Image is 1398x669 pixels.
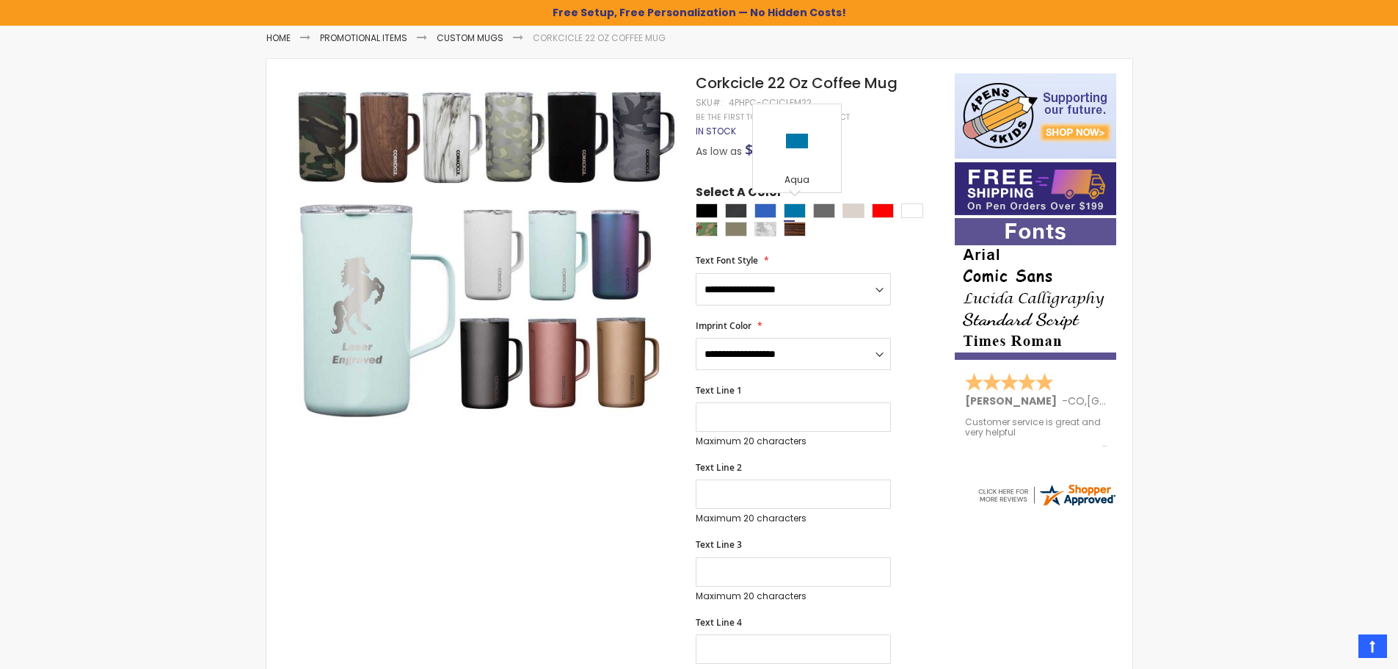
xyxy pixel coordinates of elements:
span: CO [1068,394,1085,408]
a: Promotional Items [320,32,407,44]
div: White [901,203,923,218]
span: Text Font Style [696,254,758,267]
a: Custom Mugs [437,32,503,44]
div: Camouflage [696,222,718,236]
strong: SKU [696,96,723,109]
div: Sand [842,203,864,218]
img: 4pens.com widget logo [976,482,1117,508]
div: 4PHPC-CCICLEM22 [729,97,812,109]
span: Imprint Color [696,319,751,332]
p: Maximum 20 characters [696,513,891,524]
a: 4pens.com certificate URL [976,499,1117,511]
div: White Marble [754,222,776,236]
p: Maximum 20 characters [696,590,891,602]
div: Aqua [757,174,837,189]
span: - , [1062,394,1195,408]
div: Olive Green [725,222,747,236]
img: font-personalization-examples [955,218,1116,360]
div: Wood [784,222,806,236]
span: As low as [696,144,742,159]
div: Red [872,203,894,218]
div: Availability [696,126,736,137]
div: Indigo Blue [754,203,776,218]
div: Black [696,203,718,218]
img: 4pens 4 kids [955,73,1116,159]
span: Select A Color [696,184,782,204]
img: Free shipping on orders over $199 [955,162,1116,215]
li: Corkcicle 22 Oz Coffee Mug [533,32,666,44]
span: Text Line 2 [696,461,742,474]
div: Customer service is great and very helpful [965,417,1107,449]
div: Aqua [784,203,806,218]
a: Be the first to review this product [696,112,850,123]
span: Text Line 3 [696,538,742,551]
span: Text Line 1 [696,384,742,397]
span: Text Line 4 [696,616,742,629]
span: In stock [696,125,736,137]
img: Corkcicle 22 Oz Coffee Mug [296,72,677,453]
div: Matte Black [725,203,747,218]
span: $33.29 [745,140,790,159]
span: [PERSON_NAME] [965,394,1062,408]
a: Top [1358,634,1387,658]
span: [GEOGRAPHIC_DATA] [1087,394,1195,408]
a: Home [266,32,291,44]
span: Corkcicle 22 Oz Coffee Mug [696,73,898,93]
div: Grey [813,203,835,218]
p: Maximum 20 characters [696,435,891,447]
